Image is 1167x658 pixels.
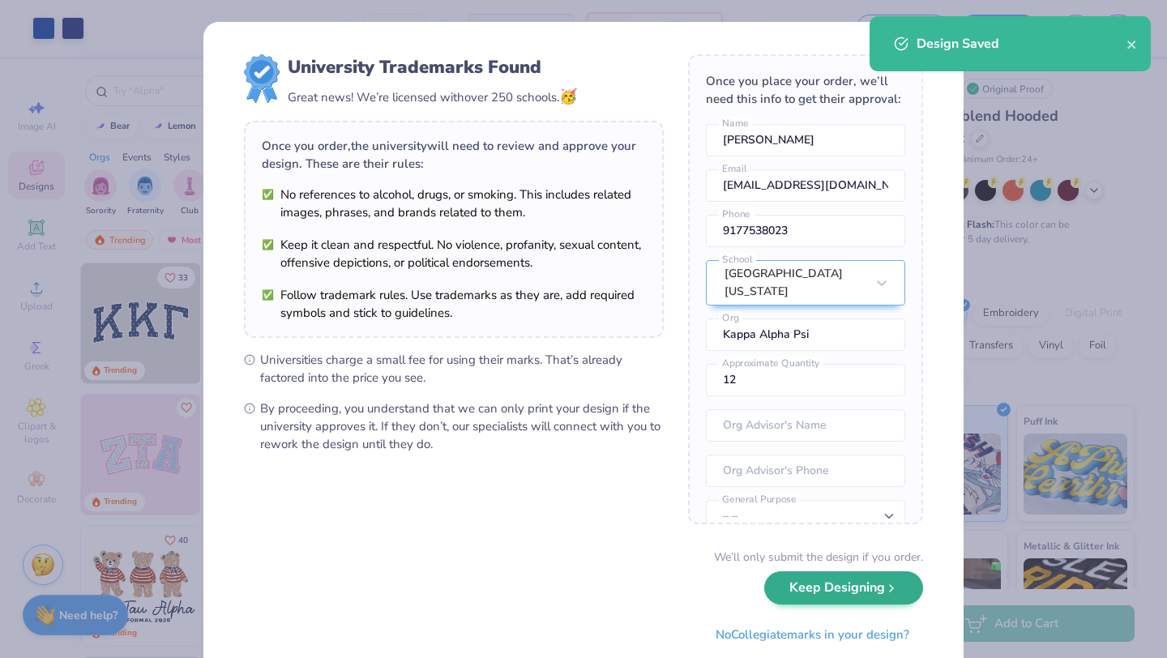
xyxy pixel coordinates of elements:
[702,618,923,652] button: NoCollegiatemarks in your design?
[559,87,577,106] span: 🥳
[714,549,923,566] div: We’ll only submit the design if you order.
[260,351,664,387] span: Universities charge a small fee for using their marks. That’s already factored into the price you...
[706,169,905,202] input: Email
[244,54,280,103] img: license-marks-badge.png
[706,318,905,351] input: Org
[917,34,1126,53] div: Design Saved
[1126,34,1138,53] button: close
[725,265,866,301] div: [GEOGRAPHIC_DATA][US_STATE]
[262,137,646,173] div: Once you order, the university will need to review and approve your design. These are their rules:
[706,72,905,108] div: Once you place your order, we’ll need this info to get their approval:
[288,86,577,108] div: Great news! We’re licensed with over 250 schools.
[706,455,905,487] input: Org Advisor's Phone
[288,54,577,80] div: University Trademarks Found
[262,186,646,221] li: No references to alcohol, drugs, or smoking. This includes related images, phrases, and brands re...
[706,409,905,442] input: Org Advisor's Name
[706,215,905,247] input: Phone
[262,236,646,271] li: Keep it clean and respectful. No violence, profanity, sexual content, offensive depictions, or po...
[764,571,923,605] button: Keep Designing
[706,364,905,396] input: Approximate Quantity
[706,124,905,156] input: Name
[262,286,646,322] li: Follow trademark rules. Use trademarks as they are, add required symbols and stick to guidelines.
[260,399,664,453] span: By proceeding, you understand that we can only print your design if the university approves it. I...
